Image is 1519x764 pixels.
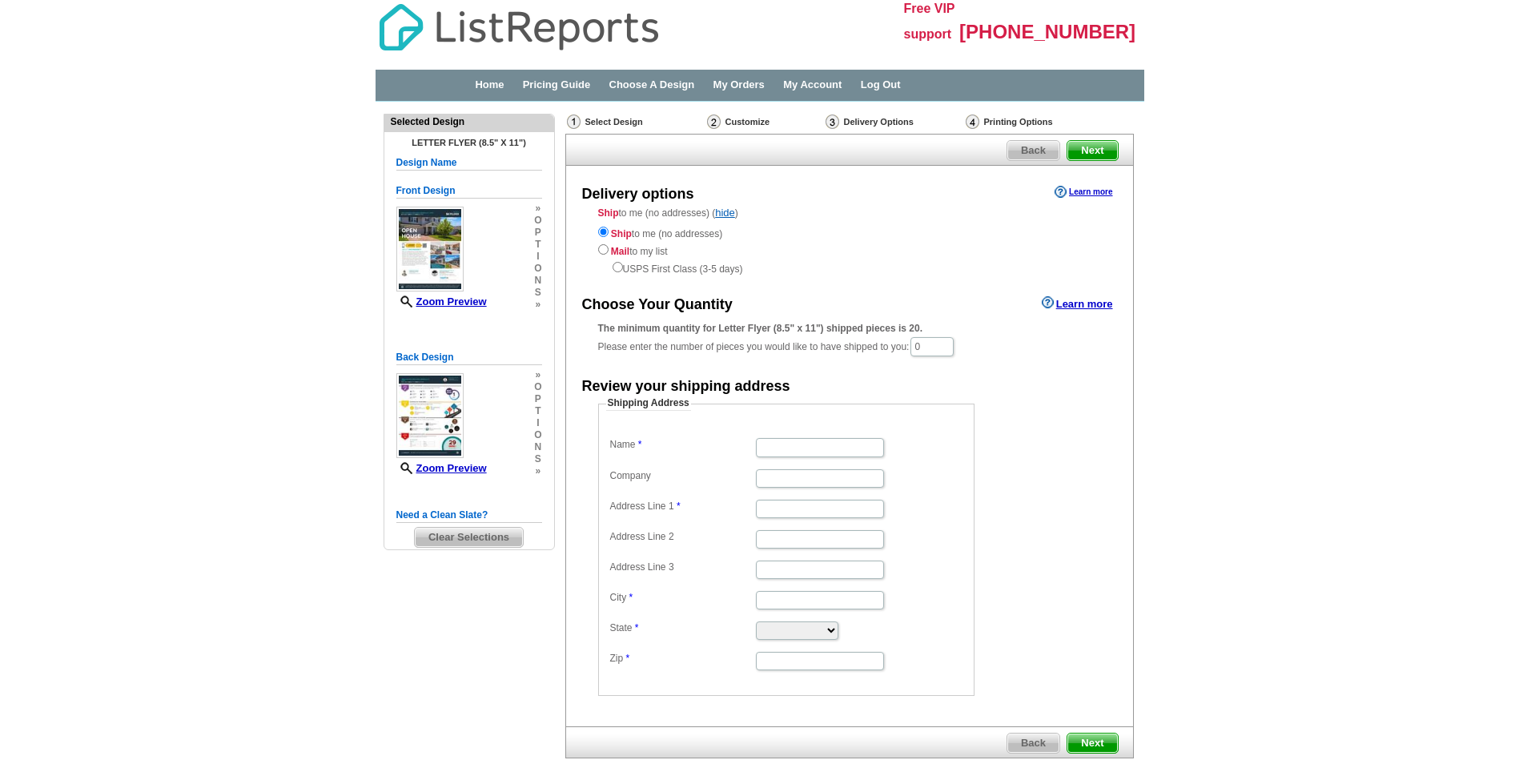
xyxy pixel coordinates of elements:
[475,78,504,90] a: Home
[610,621,754,635] label: State
[964,114,1107,130] div: Printing Options
[534,299,541,311] span: »
[609,78,695,90] a: Choose A Design
[566,206,1133,276] div: to me (no addresses) ( )
[396,138,542,147] h4: Letter Flyer (8.5" x 11")
[534,203,541,215] span: »
[966,115,979,129] img: Printing Options & Summary
[396,207,464,292] img: small-thumb.jpg
[861,78,901,90] a: Log Out
[534,429,541,441] span: o
[707,115,721,129] img: Customize
[1007,733,1060,754] a: Back
[611,246,629,257] strong: Mail
[598,321,1101,358] div: Please enter the number of pieces you would like to have shipped to you:
[610,591,754,605] label: City
[611,228,632,239] strong: Ship
[396,183,542,199] h5: Front Design
[610,652,754,665] label: Zip
[610,438,754,452] label: Name
[705,114,824,130] div: Customize
[534,417,541,429] span: i
[598,259,1101,276] div: USPS First Class (3-5 days)
[567,115,581,129] img: Select Design
[610,561,754,574] label: Address Line 3
[824,114,964,134] div: Delivery Options
[534,239,541,251] span: t
[610,530,754,544] label: Address Line 2
[904,2,955,41] span: Free VIP support
[713,78,765,90] a: My Orders
[606,396,691,411] legend: Shipping Address
[534,275,541,287] span: n
[610,500,754,513] label: Address Line 1
[415,528,523,547] span: Clear Selections
[582,376,790,397] div: Review your shipping address
[534,441,541,453] span: n
[783,78,842,90] a: My Account
[534,369,541,381] span: »
[523,78,591,90] a: Pricing Guide
[534,251,541,263] span: i
[1067,141,1117,160] span: Next
[582,295,733,316] div: Choose Your Quantity
[534,287,541,299] span: s
[396,508,542,523] h5: Need a Clean Slate?
[1007,734,1059,753] span: Back
[534,227,541,239] span: p
[396,462,487,474] a: Zoom Preview
[534,215,541,227] span: o
[565,114,705,134] div: Select Design
[396,350,542,365] h5: Back Design
[826,115,839,129] img: Delivery Options
[1007,140,1060,161] a: Back
[396,373,464,458] img: small-thumb.jpg
[598,207,619,219] strong: Ship
[534,381,541,393] span: o
[534,405,541,417] span: t
[959,21,1135,42] span: [PHONE_NUMBER]
[384,115,554,129] div: Selected Design
[715,207,735,219] a: hide
[1042,296,1113,309] a: Learn more
[582,184,694,205] div: Delivery options
[1055,186,1112,199] a: Learn more
[610,469,754,483] label: Company
[1067,734,1117,753] span: Next
[534,393,541,405] span: p
[534,453,541,465] span: s
[534,465,541,477] span: »
[598,321,1101,336] div: The minimum quantity for Letter Flyer (8.5" x 11") shipped pieces is 20.
[396,296,487,308] a: Zoom Preview
[598,223,1101,276] div: to me (no addresses) to my list
[534,263,541,275] span: o
[396,155,542,171] h5: Design Name
[1007,141,1059,160] span: Back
